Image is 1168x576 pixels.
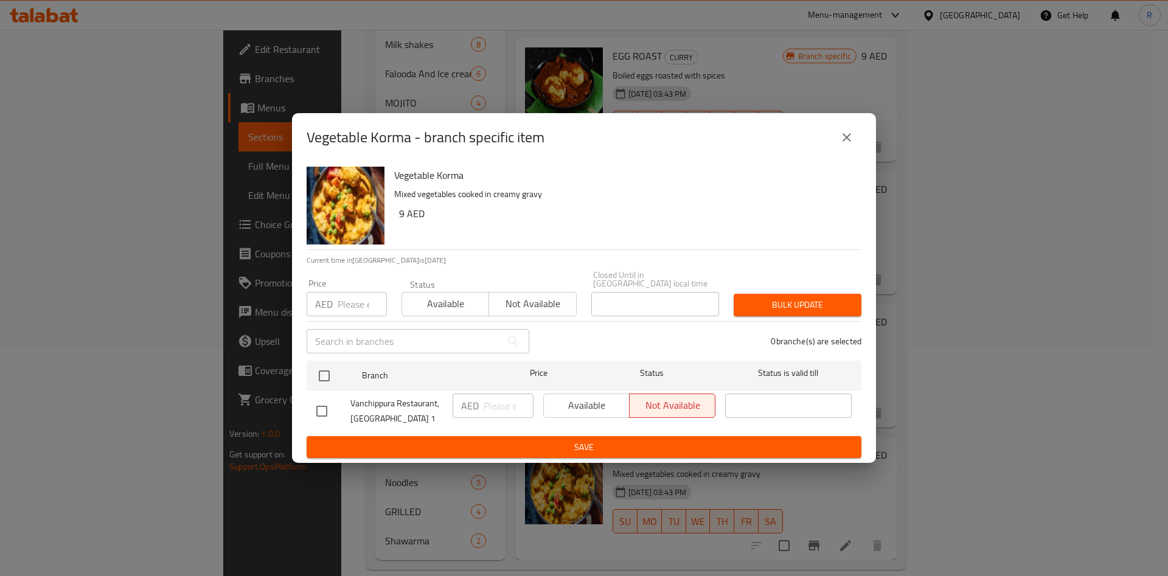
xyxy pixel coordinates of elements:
span: Status is valid till [725,366,852,381]
button: Not available [488,292,576,316]
span: Price [498,366,579,381]
h6: Vegetable Korma [394,167,852,184]
p: AED [461,398,479,413]
img: Vegetable Korma [307,167,384,245]
input: Search in branches [307,329,501,353]
span: Status [589,366,715,381]
span: Vanchippura Restaurant, [GEOGRAPHIC_DATA] 1 [350,396,443,426]
p: Mixed vegetables cooked in creamy gravy [394,187,852,202]
p: Current time in [GEOGRAPHIC_DATA] is [DATE] [307,255,861,266]
button: close [832,123,861,152]
span: Available [407,295,484,313]
p: 0 branche(s) are selected [771,335,861,347]
h6: 9 AED [399,205,852,222]
button: Save [307,436,861,459]
button: Bulk update [734,294,861,316]
span: Save [316,440,852,455]
input: Please enter price [484,394,534,418]
h2: Vegetable Korma - branch specific item [307,128,544,147]
span: Not available [494,295,571,313]
span: Branch [362,368,488,383]
span: Bulk update [743,297,852,313]
button: Available [401,292,489,316]
p: AED [315,297,333,311]
input: Please enter price [338,292,387,316]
